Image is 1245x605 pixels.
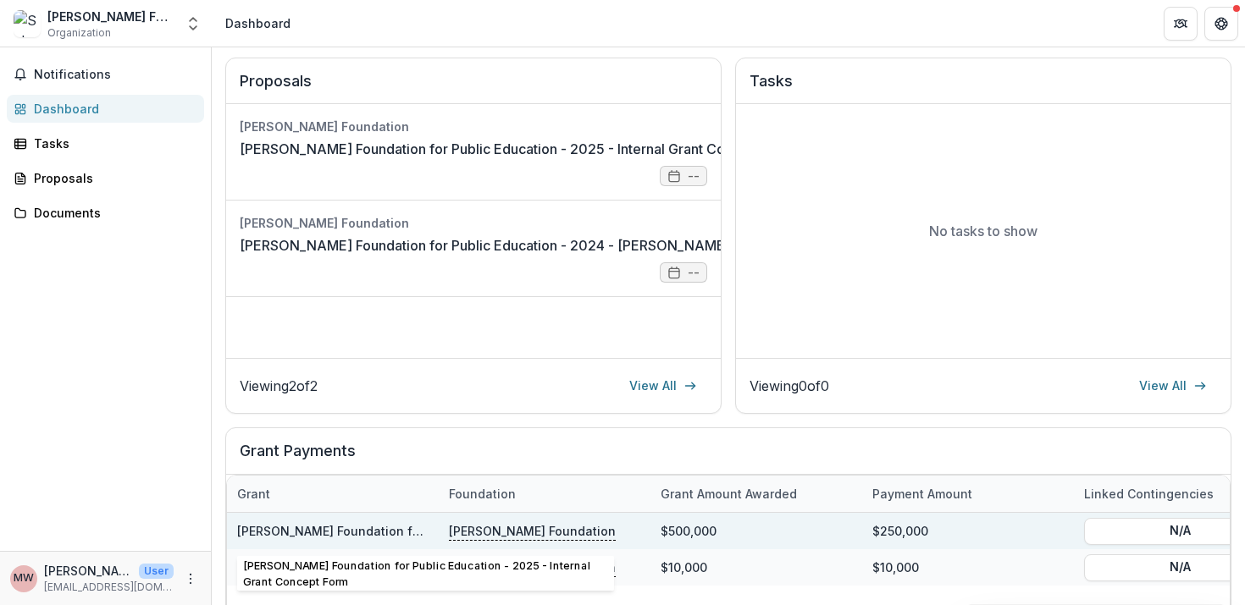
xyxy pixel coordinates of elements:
div: Foundation [439,476,650,512]
img: Schott Foundation for Public Education [14,10,41,37]
a: [PERSON_NAME] Foundation for Public Education - 2024 - [PERSON_NAME] Center 2024 Election Partner... [240,235,1067,256]
p: [PERSON_NAME] Foundation [449,521,616,540]
div: $500,000 [650,513,862,549]
a: Documents [7,199,204,227]
button: Open entity switcher [181,7,205,41]
div: Payment Amount [862,476,1074,512]
a: [PERSON_NAME] Foundation for Public Education - 2024 - [PERSON_NAME] Center 2024 Election Partner... [237,560,990,575]
a: [PERSON_NAME] Foundation for Public Education - 2025 - Internal Grant Concept Form [237,524,749,538]
div: Grant amount awarded [650,476,862,512]
h2: Tasks [750,72,1217,104]
p: Viewing 0 of 0 [750,376,829,396]
div: Payment Amount [862,485,982,503]
div: Documents [34,204,191,222]
div: Linked Contingencies [1074,485,1224,503]
div: Melissa Wiggins [14,573,34,584]
button: Get Help [1204,7,1238,41]
div: Foundation [439,485,526,503]
a: Tasks [7,129,204,157]
button: More [180,569,201,589]
a: View All [619,372,707,399]
div: [PERSON_NAME] Foundation for Public Education [47,8,174,25]
div: Grant amount awarded [650,485,807,503]
a: Dashboard [7,95,204,123]
span: Notifications [34,68,197,82]
h2: Proposals [240,72,707,104]
div: Tasks [34,135,191,152]
h2: Grant Payments [240,442,1217,474]
p: No tasks to show [929,221,1037,241]
a: [PERSON_NAME] Foundation for Public Education - 2025 - Internal Grant Concept Form [240,139,797,159]
div: Grant [227,485,280,503]
a: Proposals [7,164,204,192]
div: $10,000 [650,549,862,586]
button: Partners [1164,7,1198,41]
a: View All [1129,372,1217,399]
p: Viewing 2 of 2 [240,376,318,396]
span: Organization [47,25,111,41]
p: [PERSON_NAME] [44,562,132,580]
div: Grant [227,476,439,512]
p: [PERSON_NAME] Foundation [449,558,616,576]
button: Notifications [7,61,204,88]
div: $250,000 [862,513,1074,549]
div: Dashboard [225,14,290,32]
div: $10,000 [862,549,1074,586]
nav: breadcrumb [219,11,297,36]
div: Dashboard [34,100,191,118]
div: Proposals [34,169,191,187]
p: [EMAIL_ADDRESS][DOMAIN_NAME] [44,580,174,595]
p: User [139,564,174,579]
